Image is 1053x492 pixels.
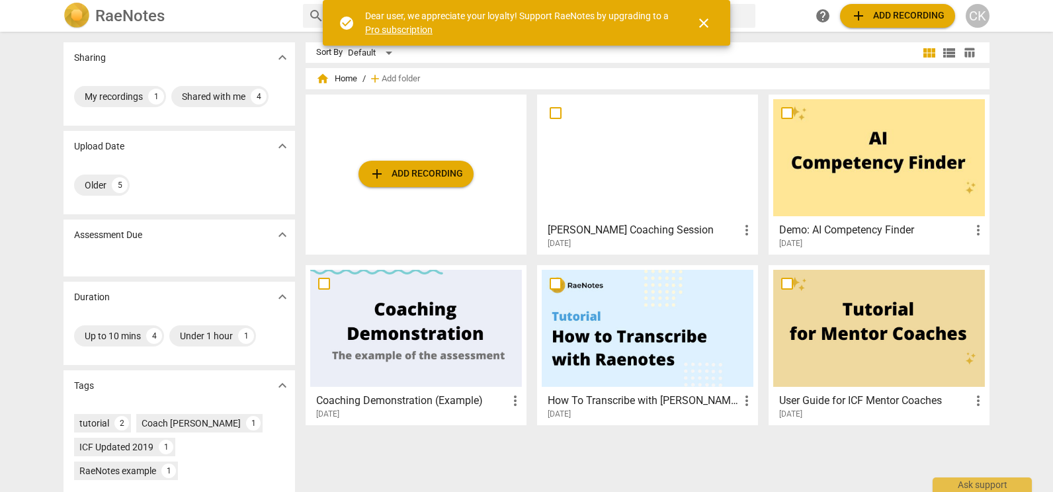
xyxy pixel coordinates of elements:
[273,287,292,307] button: Show more
[941,45,957,61] span: view_list
[362,74,366,84] span: /
[933,477,1032,492] div: Ask support
[63,3,90,29] img: Logo
[921,45,937,61] span: view_module
[274,138,290,154] span: expand_more
[74,290,110,304] p: Duration
[95,7,165,25] h2: RaeNotes
[739,393,755,409] span: more_vert
[159,440,173,454] div: 1
[273,225,292,245] button: Show more
[308,8,324,24] span: search
[316,393,507,409] h3: Coaching Demonstration (Example)
[148,89,164,104] div: 1
[316,409,339,420] span: [DATE]
[779,222,970,238] h3: Demo: AI Competency Finder
[851,8,866,24] span: add
[548,238,571,249] span: [DATE]
[79,417,109,430] div: tutorial
[970,222,986,238] span: more_vert
[919,43,939,63] button: Tile view
[146,328,162,344] div: 4
[74,379,94,393] p: Tags
[273,136,292,156] button: Show more
[274,50,290,65] span: expand_more
[274,289,290,305] span: expand_more
[274,378,290,393] span: expand_more
[142,417,241,430] div: Coach [PERSON_NAME]
[85,179,106,192] div: Older
[548,409,571,420] span: [DATE]
[369,166,385,182] span: add
[739,222,755,238] span: more_vert
[316,72,329,85] span: home
[74,51,106,65] p: Sharing
[382,74,420,84] span: Add folder
[251,89,267,104] div: 4
[779,238,802,249] span: [DATE]
[74,228,142,242] p: Assessment Due
[851,8,945,24] span: Add recording
[688,7,720,39] button: Close
[542,99,753,249] a: [PERSON_NAME] Coaching Session[DATE]
[963,46,976,59] span: table_chart
[696,15,712,31] span: close
[238,328,254,344] div: 1
[273,376,292,395] button: Show more
[939,43,959,63] button: List view
[779,409,802,420] span: [DATE]
[63,3,292,29] a: LogoRaeNotes
[542,270,753,419] a: How To Transcribe with [PERSON_NAME][DATE]
[316,72,357,85] span: Home
[348,42,397,63] div: Default
[365,24,433,35] a: Pro subscription
[368,72,382,85] span: add
[74,140,124,153] p: Upload Date
[79,464,156,477] div: RaeNotes example
[773,99,985,249] a: Demo: AI Competency Finder[DATE]
[815,8,831,24] span: help
[970,393,986,409] span: more_vert
[79,440,153,454] div: ICF Updated 2019
[310,270,522,419] a: Coaching Demonstration (Example)[DATE]
[779,393,970,409] h3: User Guide for ICF Mentor Coaches
[112,177,128,193] div: 5
[811,4,835,28] a: Help
[548,222,739,238] h3: Yolanda Jones Coaching Session
[316,48,343,58] div: Sort By
[840,4,955,28] button: Upload
[85,329,141,343] div: Up to 10 mins
[274,227,290,243] span: expand_more
[358,161,474,187] button: Upload
[959,43,979,63] button: Table view
[365,9,672,36] div: Dear user, we appreciate your loyalty! Support RaeNotes by upgrading to a
[339,15,355,31] span: check_circle
[182,90,245,103] div: Shared with me
[507,393,523,409] span: more_vert
[966,4,990,28] button: CK
[114,416,129,430] div: 2
[773,270,985,419] a: User Guide for ICF Mentor Coaches[DATE]
[85,90,143,103] div: My recordings
[161,464,176,478] div: 1
[246,416,261,430] div: 1
[369,166,463,182] span: Add recording
[273,48,292,67] button: Show more
[548,393,739,409] h3: How To Transcribe with RaeNotes
[180,329,233,343] div: Under 1 hour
